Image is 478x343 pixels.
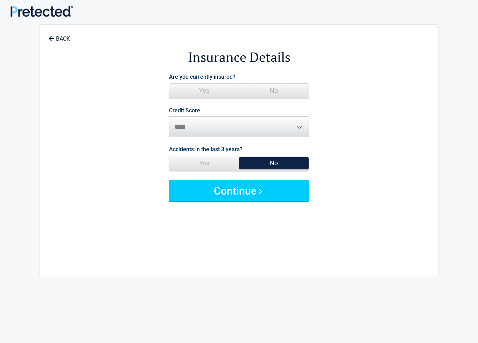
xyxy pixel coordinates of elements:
[78,48,400,66] h2: Insurance Details
[169,156,239,170] span: Yes
[239,84,309,98] span: No
[239,156,309,170] span: No
[169,108,200,113] label: Credit Score
[169,145,242,154] label: Accidents in the last 3 years?
[10,6,73,17] img: Main Logo
[169,84,239,98] span: Yes
[169,180,309,201] button: Continue
[169,72,236,82] label: Are you currently insured?
[47,29,71,42] a: BACK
